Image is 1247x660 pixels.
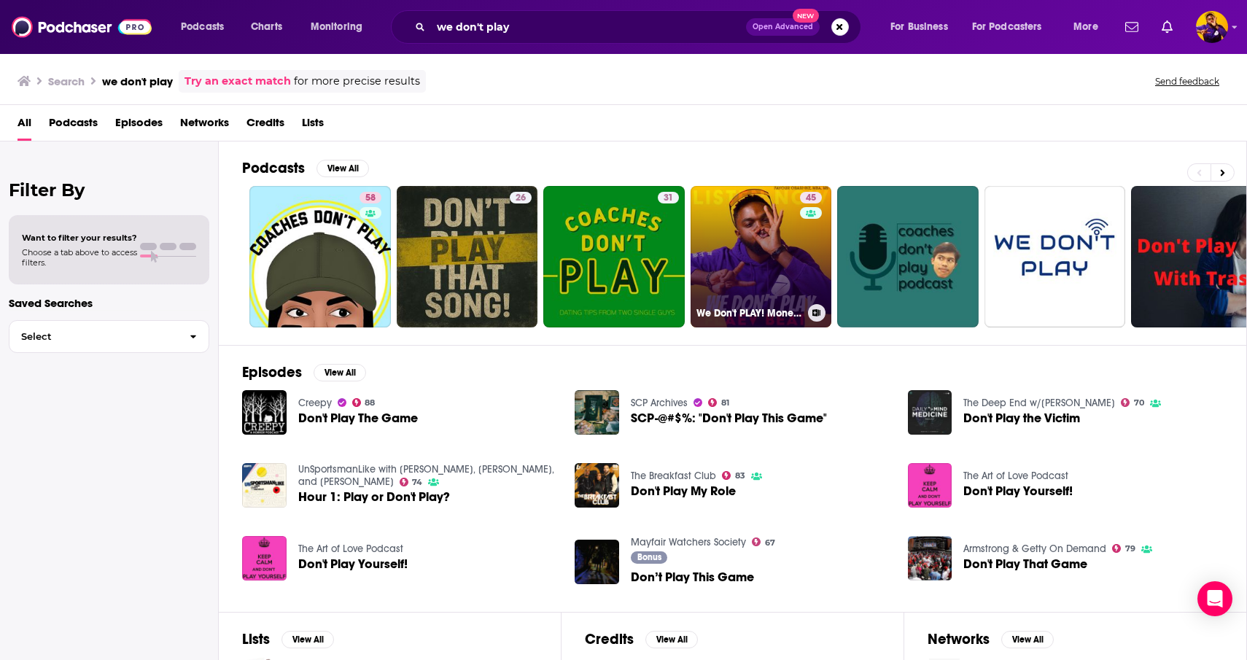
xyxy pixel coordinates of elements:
span: Select [9,332,178,341]
a: Mayfair Watchers Society [631,536,746,548]
a: NetworksView All [928,630,1054,648]
a: Don't Play My Role [575,463,619,508]
span: Charts [251,17,282,37]
p: Saved Searches [9,296,209,310]
button: View All [316,160,369,177]
span: For Business [890,17,948,37]
a: 45We Don't PLAY! Monetize SEO Digital Marketing Tactics for Email, AI, Pinterest & Online Businesses [691,186,832,327]
a: 58 [249,186,391,327]
span: 88 [365,400,375,406]
span: 74 [412,479,422,486]
a: SCP-@#$%: "Don't Play This Game" [631,412,827,424]
a: 74 [400,478,423,486]
img: Hour 1: Play or Don't Play? [242,463,287,508]
span: Bonus [637,553,661,562]
button: View All [1001,631,1054,648]
a: 67 [752,537,775,546]
a: Don't Play the Victim [908,390,952,435]
a: Episodes [115,111,163,141]
button: Select [9,320,209,353]
a: Don't Play That Game [963,558,1087,570]
a: Don’t Play This Game [631,571,754,583]
a: 45 [800,192,822,203]
a: Lists [302,111,324,141]
img: Don't Play The Game [242,390,287,435]
img: Don’t Play This Game [575,540,619,584]
a: Don't Play My Role [631,485,736,497]
button: open menu [300,15,381,39]
button: View All [645,631,698,648]
a: Try an exact match [184,73,291,90]
img: Don't Play Yourself! [242,536,287,581]
h3: Search [48,74,85,88]
span: 83 [735,473,745,479]
button: open menu [963,15,1063,39]
a: Don't Play Yourself! [298,558,408,570]
span: Podcasts [181,17,224,37]
a: The Deep End w/Taylor Welch [963,397,1115,409]
button: open menu [880,15,966,39]
div: Search podcasts, credits, & more... [405,10,875,44]
span: 67 [765,540,775,546]
a: Don't Play The Game [298,412,418,424]
span: 26 [516,191,526,206]
a: Don't Play Yourself! [908,463,952,508]
a: EpisodesView All [242,363,366,381]
img: SCP-@#$%: "Don't Play This Game" [575,390,619,435]
a: Podcasts [49,111,98,141]
span: Open Advanced [753,23,813,31]
span: 79 [1125,546,1135,552]
a: 70 [1121,398,1144,407]
a: CreditsView All [585,630,698,648]
a: The Art of Love Podcast [963,470,1068,482]
a: 31 [658,192,679,203]
img: Podchaser - Follow, Share and Rate Podcasts [12,13,152,41]
a: 88 [352,398,376,407]
img: User Profile [1196,11,1228,43]
a: 58 [360,192,381,203]
a: Don't Play Yourself! [963,485,1073,497]
button: Open AdvancedNew [746,18,820,36]
a: Credits [246,111,284,141]
a: ListsView All [242,630,334,648]
img: Don't Play That Game [908,536,952,581]
a: 26 [397,186,538,327]
a: All [18,111,31,141]
a: Show notifications dropdown [1119,15,1144,39]
a: The Breakfast Club [631,470,716,482]
a: Creepy [298,397,332,409]
span: for more precise results [294,73,420,90]
span: 70 [1134,400,1144,406]
a: SCP Archives [631,397,688,409]
a: Show notifications dropdown [1156,15,1178,39]
button: open menu [171,15,243,39]
span: 81 [721,400,729,406]
h2: Podcasts [242,159,305,177]
h2: Filter By [9,179,209,201]
span: More [1073,17,1098,37]
a: Hour 1: Play or Don't Play? [298,491,450,503]
a: Networks [180,111,229,141]
div: Open Intercom Messenger [1197,581,1232,616]
span: 31 [664,191,673,206]
a: Charts [241,15,291,39]
span: Want to filter your results? [22,233,137,243]
a: 81 [708,398,729,407]
button: View All [281,631,334,648]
